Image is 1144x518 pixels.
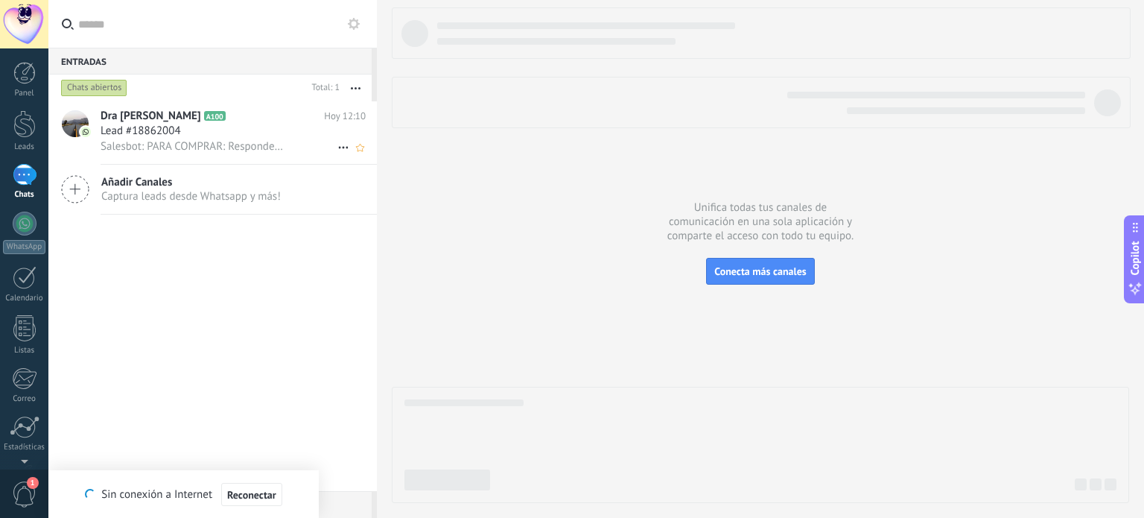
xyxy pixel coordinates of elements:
[101,139,284,154] span: Salesbot: PARA COMPRAR: Responde con el método de pago que prefieras 👇 🟣 YAPE 🟢 PLIN 🟠 TRANSFEREN...
[48,101,377,164] a: avatariconDra [PERSON_NAME]A100Hoy 12:10Lead #18862004Salesbot: PARA COMPRAR: Responde con el mét...
[3,443,46,452] div: Estadísticas
[80,127,91,137] img: icon
[714,265,806,278] span: Conecta más canales
[3,394,46,404] div: Correo
[3,294,46,303] div: Calendario
[27,477,39,489] span: 1
[48,48,372,75] div: Entradas
[3,89,46,98] div: Panel
[3,346,46,356] div: Listas
[3,190,46,200] div: Chats
[101,109,201,124] span: Dra [PERSON_NAME]
[3,240,45,254] div: WhatsApp
[221,483,282,507] button: Reconectar
[1128,241,1143,275] span: Copilot
[340,75,372,101] button: Más
[85,482,282,507] div: Sin conexión a Internet
[3,142,46,152] div: Leads
[306,80,340,95] div: Total: 1
[204,111,226,121] span: A100
[61,79,127,97] div: Chats abiertos
[101,124,181,139] span: Lead #18862004
[324,109,366,124] span: Hoy 12:10
[101,189,281,203] span: Captura leads desde Whatsapp y más!
[227,490,276,500] span: Reconectar
[101,175,281,189] span: Añadir Canales
[706,258,814,285] button: Conecta más canales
